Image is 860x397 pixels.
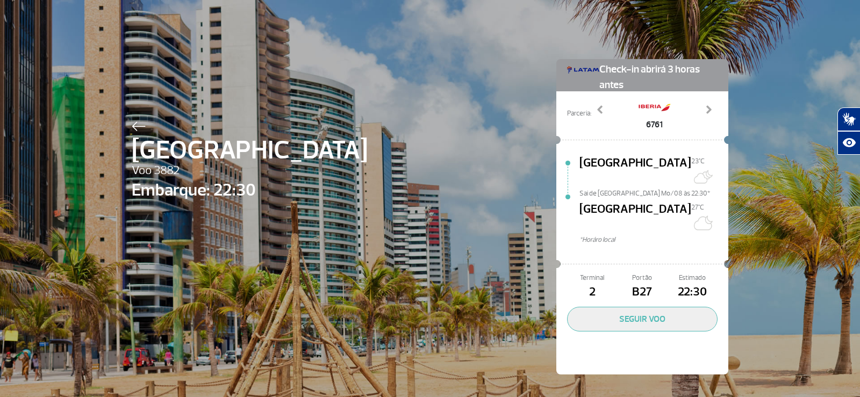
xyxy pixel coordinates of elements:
button: SEGUIR VOO [567,307,718,331]
span: 27°C [691,203,704,212]
span: *Horáro local [579,235,728,245]
span: Parceria: [567,109,591,119]
span: Estimado [668,273,718,283]
span: [GEOGRAPHIC_DATA] [579,200,691,235]
button: Abrir tradutor de língua de sinais. [837,107,860,131]
span: Terminal [567,273,617,283]
span: 22:30 [668,283,718,301]
span: Portão [617,273,667,283]
span: Voo 3882 [132,162,368,180]
div: Plugin de acessibilidade da Hand Talk. [837,107,860,155]
span: [GEOGRAPHIC_DATA] [132,131,368,170]
span: 23°C [691,157,705,165]
span: [GEOGRAPHIC_DATA] [579,154,691,189]
img: Muitas nuvens [691,166,713,187]
img: Céu limpo [691,212,713,234]
span: B27 [617,283,667,301]
span: Check-in abrirá 3 horas antes [599,59,718,93]
span: 2 [567,283,617,301]
button: Abrir recursos assistivos. [837,131,860,155]
span: 6761 [639,118,671,131]
span: Sai de [GEOGRAPHIC_DATA] Mo/08 às 22:30* [579,189,728,196]
span: Embarque: 22:30 [132,177,368,203]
